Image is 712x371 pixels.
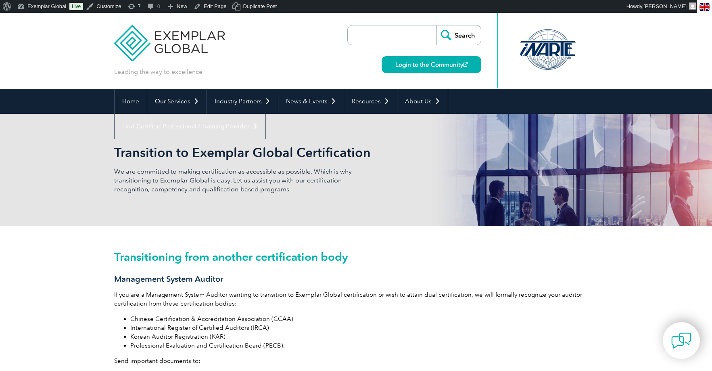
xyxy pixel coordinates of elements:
a: Industry Partners [207,89,278,114]
input: Search [436,25,481,45]
p: Leading the way to excellence [114,67,203,76]
li: Chinese Certification & Accreditation Association (CCAA) [130,314,598,323]
a: Our Services [147,89,207,114]
h2: Transition to Exemplar Global Certification [114,146,453,159]
li: International Register of Certified Auditors (IRCA) [130,323,598,332]
p: If you are a Management System Auditor wanting to transition to Exemplar Global certification or ... [114,290,598,308]
img: contact-chat.png [671,331,691,351]
img: open_square.png [463,62,468,67]
a: Find Certified Professional / Training Provider [115,114,265,139]
a: Resources [344,89,397,114]
p: We are committed to making certification as accessible as possible. Which is why transitioning to... [114,167,356,194]
li: Professional Evaluation and Certification Board (PECB). [130,341,598,350]
a: About Us [397,89,448,114]
a: Live [69,3,83,10]
img: Exemplar Global [114,13,225,61]
h3: Management System Auditor [114,274,598,284]
a: News & Events [278,89,344,114]
span: [PERSON_NAME] [643,3,687,9]
li: Korean Auditor Registration (KAR) [130,332,598,341]
a: Login to the Community [382,56,481,73]
a: Home [115,89,147,114]
h2: Transitioning from another certification body [114,250,598,263]
img: en [699,3,710,11]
